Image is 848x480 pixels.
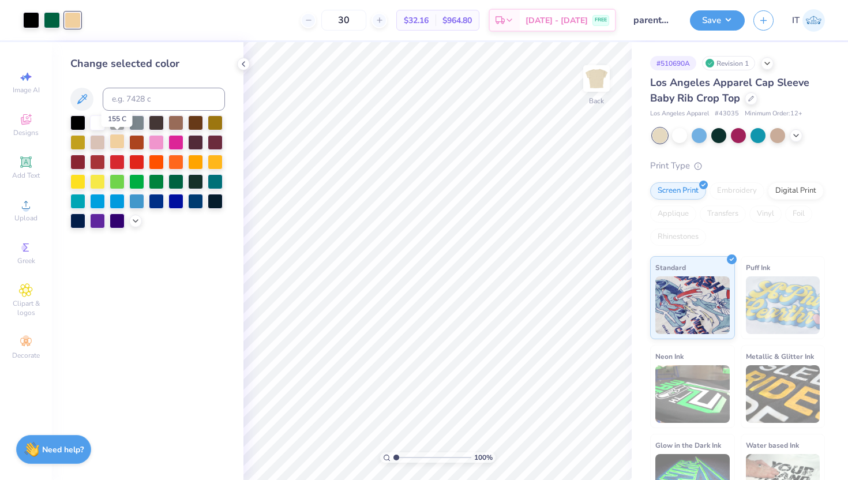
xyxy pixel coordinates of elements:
div: Change selected color [70,56,225,72]
span: [DATE] - [DATE] [526,14,588,27]
span: Upload [14,213,37,223]
img: Standard [655,276,730,334]
span: Puff Ink [746,261,770,273]
div: # 510690A [650,56,696,70]
div: Screen Print [650,182,706,200]
input: – – [321,10,366,31]
span: # 43035 [715,109,739,119]
div: Embroidery [710,182,764,200]
div: Back [589,96,604,106]
div: 155 C [102,111,133,127]
span: $964.80 [442,14,472,27]
div: Digital Print [768,182,824,200]
span: Neon Ink [655,350,684,362]
div: Applique [650,205,696,223]
input: e.g. 7428 c [103,88,225,111]
span: Add Text [12,171,40,180]
span: Greek [17,256,35,265]
img: Ishwar Tiwari [802,9,825,32]
div: Vinyl [749,205,782,223]
div: Foil [785,205,812,223]
button: Save [690,10,745,31]
span: Los Angeles Apparel [650,109,709,119]
span: Minimum Order: 12 + [745,109,802,119]
span: IT [792,14,800,27]
img: Back [585,67,608,90]
span: Decorate [12,351,40,360]
span: FREE [595,16,607,24]
span: Standard [655,261,686,273]
input: Untitled Design [625,9,681,32]
span: Water based Ink [746,439,799,451]
span: Designs [13,128,39,137]
span: Clipart & logos [6,299,46,317]
span: Los Angeles Apparel Cap Sleeve Baby Rib Crop Top [650,76,809,105]
div: Rhinestones [650,228,706,246]
div: Transfers [700,205,746,223]
div: Print Type [650,159,825,172]
span: Image AI [13,85,40,95]
a: IT [792,9,825,32]
img: Metallic & Glitter Ink [746,365,820,423]
div: Revision 1 [702,56,755,70]
span: $32.16 [404,14,429,27]
span: Glow in the Dark Ink [655,439,721,451]
span: Metallic & Glitter Ink [746,350,814,362]
span: 100 % [474,452,493,463]
strong: Need help? [42,444,84,455]
img: Neon Ink [655,365,730,423]
img: Puff Ink [746,276,820,334]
